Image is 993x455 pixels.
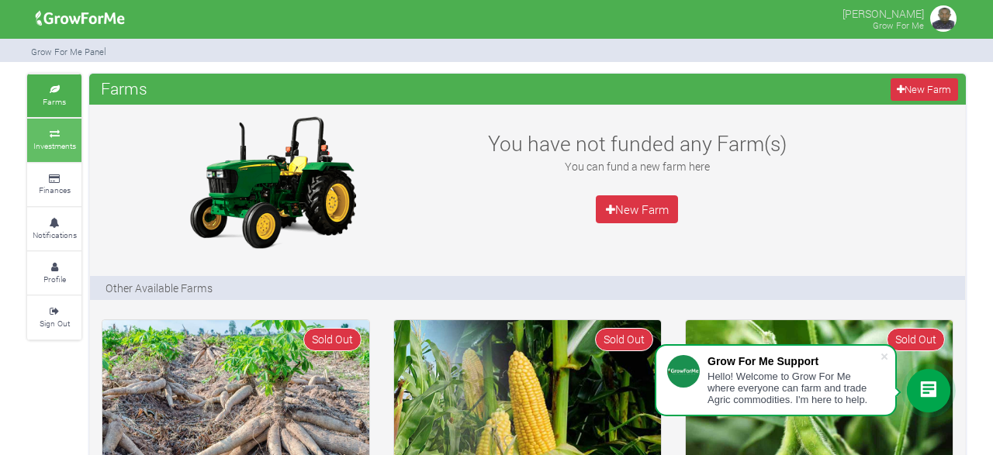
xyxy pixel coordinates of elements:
[891,78,958,101] a: New Farm
[596,195,678,223] a: New Farm
[43,96,66,107] small: Farms
[27,208,81,250] a: Notifications
[43,274,66,284] small: Profile
[40,318,70,329] small: Sign Out
[708,355,880,367] div: Grow For Me Support
[33,140,76,151] small: Investments
[27,296,81,339] a: Sign Out
[30,3,130,34] img: growforme image
[469,131,805,156] h3: You have not funded any Farm(s)
[595,328,653,350] span: Sold Out
[303,328,362,350] span: Sold Out
[469,158,805,174] p: You can fund a new farm here
[842,3,924,22] p: [PERSON_NAME]
[873,19,924,31] small: Grow For Me
[175,112,369,252] img: growforme image
[39,184,71,195] small: Finances
[27,164,81,206] a: Finances
[27,252,81,295] a: Profile
[31,46,106,57] small: Grow For Me Panel
[106,280,213,296] p: Other Available Farms
[27,74,81,117] a: Farms
[887,328,945,350] span: Sold Out
[708,371,880,405] div: Hello! Welcome to Grow For Me where everyone can farm and trade Agric commodities. I'm here to help.
[97,73,151,104] span: Farms
[27,119,81,161] a: Investments
[33,229,77,240] small: Notifications
[928,3,959,34] img: growforme image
